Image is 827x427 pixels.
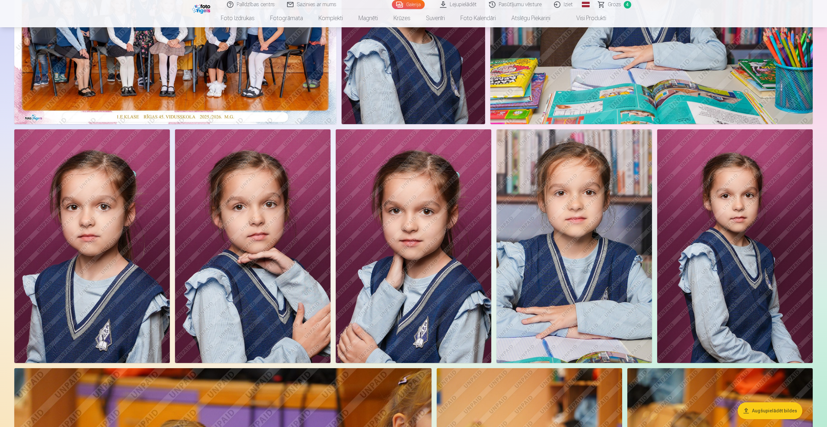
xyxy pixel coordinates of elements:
[558,9,614,27] a: Visi produkti
[504,9,558,27] a: Atslēgu piekariņi
[386,9,418,27] a: Krūzes
[192,3,212,14] img: /fa1
[311,9,351,27] a: Komplekti
[738,402,802,419] button: Augšupielādēt bildes
[262,9,311,27] a: Fotogrāmata
[608,1,621,8] span: Grozs
[213,9,262,27] a: Foto izdrukas
[418,9,453,27] a: Suvenīri
[351,9,386,27] a: Magnēti
[624,1,631,8] span: 4
[453,9,504,27] a: Foto kalendāri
